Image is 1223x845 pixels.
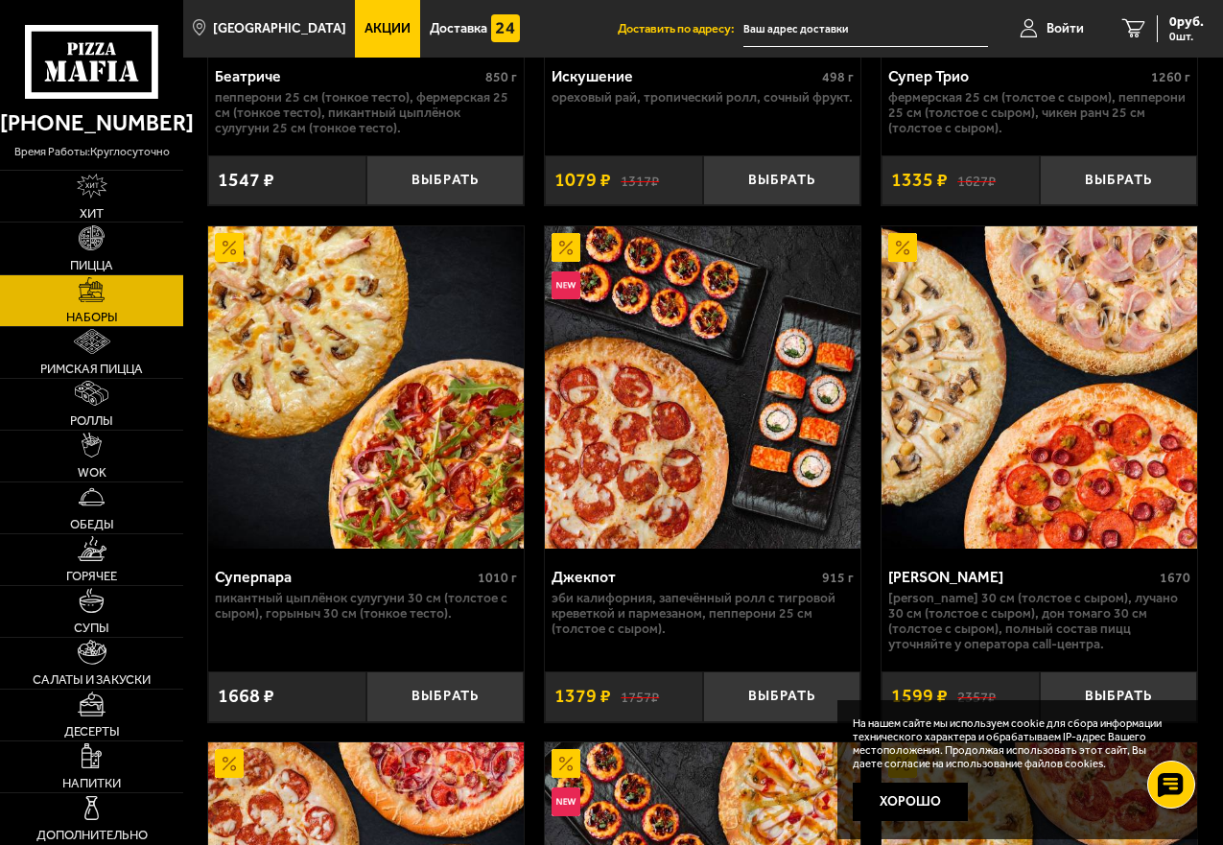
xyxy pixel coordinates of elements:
p: [PERSON_NAME] 30 см (толстое с сыром), Лучано 30 см (толстое с сыром), Дон Томаго 30 см (толстое ... [888,591,1190,652]
div: Беатриче [215,67,481,85]
span: 0 шт. [1169,31,1204,42]
span: Салаты и закуски [33,673,151,686]
span: Акции [365,22,411,35]
span: 1335 ₽ [891,171,948,190]
span: Доставить по адресу: [618,23,743,35]
p: Эби Калифорния, Запечённый ролл с тигровой креветкой и пармезаном, Пепперони 25 см (толстое с сыр... [552,591,854,637]
span: 1668 ₽ [218,687,274,706]
span: 1260 г [1151,69,1190,85]
a: АкционныйСуперпара [208,226,524,549]
img: Хет Трик [882,226,1197,549]
span: 1079 ₽ [554,171,611,190]
span: Наборы [66,311,118,323]
span: Супы [74,622,109,634]
p: Пепперони 25 см (тонкое тесто), Фермерская 25 см (тонкое тесто), Пикантный цыплёнок сулугуни 25 с... [215,90,517,136]
button: Выбрать [703,671,861,722]
span: 915 г [822,570,854,586]
a: АкционныйХет Трик [882,226,1197,549]
div: Джекпот [552,568,817,586]
span: WOK [78,466,106,479]
img: Акционный [888,233,917,262]
button: Выбрать [1040,155,1198,206]
span: Доставка [430,22,487,35]
span: 1010 г [478,570,517,586]
img: Новинка [552,271,580,300]
span: 1670 [1160,570,1190,586]
span: 1599 ₽ [891,687,948,706]
span: 850 г [485,69,517,85]
a: АкционныйНовинкаДжекпот [545,226,860,549]
input: Ваш адрес доставки [743,12,988,47]
span: Дополнительно [36,829,148,841]
div: Суперпара [215,568,473,586]
img: 15daf4d41897b9f0e9f617042186c801.svg [491,14,520,43]
p: Фермерская 25 см (толстое с сыром), Пепперони 25 см (толстое с сыром), Чикен Ранч 25 см (толстое ... [888,90,1190,136]
span: Римская пицца [40,363,143,375]
button: Выбрать [366,671,525,722]
s: 1317 ₽ [621,172,659,189]
span: 1379 ₽ [554,687,611,706]
span: Обеды [70,518,114,530]
span: 498 г [822,69,854,85]
span: 1547 ₽ [218,171,274,190]
span: Роллы [70,414,113,427]
p: Ореховый рай, Тропический ролл, Сочный фрукт. [552,90,854,106]
div: Супер Трио [888,67,1146,85]
span: Горячее [66,570,117,582]
div: [PERSON_NAME] [888,568,1155,586]
button: Выбрать [366,155,525,206]
span: Пицца [70,259,113,271]
img: Акционный [552,749,580,778]
s: 2357 ₽ [957,688,996,705]
p: Пикантный цыплёнок сулугуни 30 см (толстое с сыром), Горыныч 30 см (тонкое тесто). [215,591,517,622]
span: Напитки [62,777,121,789]
img: Суперпара [208,226,524,549]
button: Выбрать [1040,671,1198,722]
span: [GEOGRAPHIC_DATA] [213,22,346,35]
img: Акционный [552,233,580,262]
button: Хорошо [853,783,968,821]
span: Хит [80,207,104,220]
div: Искушение [552,67,817,85]
span: 0 руб. [1169,15,1204,29]
img: Джекпот [545,226,860,549]
s: 1757 ₽ [621,688,659,705]
img: Акционный [215,233,244,262]
button: Выбрать [703,155,861,206]
s: 1627 ₽ [957,172,996,189]
p: На нашем сайте мы используем cookie для сбора информации технического характера и обрабатываем IP... [853,717,1176,770]
img: Новинка [552,787,580,816]
span: Десерты [64,725,120,738]
span: Войти [1047,22,1084,35]
img: Акционный [215,749,244,778]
